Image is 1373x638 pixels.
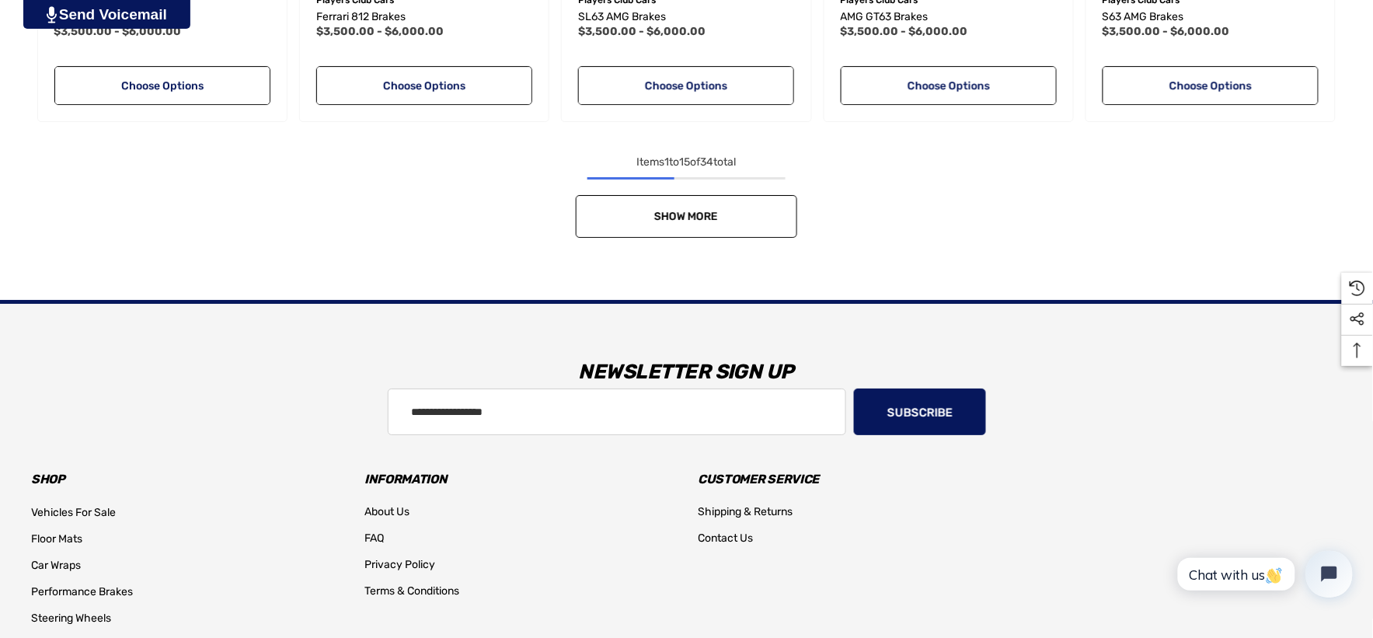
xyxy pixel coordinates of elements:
[841,66,1057,105] a: Choose Options
[841,10,929,23] span: AMG GT63 Brakes
[578,25,706,38] span: $3,500.00 - $6,000.00
[316,66,532,105] a: Choose Options
[364,532,384,545] span: FAQ
[47,6,57,23] img: PjwhLS0gR2VuZXJhdG9yOiBHcmF2aXQuaW8gLS0+PHN2ZyB4bWxucz0iaHR0cDovL3d3dy53My5vcmcvMjAwMC9zdmciIHhtb...
[578,8,794,26] a: SL63 AMG Brakes,Price range from $3,500.00 to $6,000.00
[364,469,674,490] h3: Information
[31,579,133,605] a: Performance Brakes
[364,499,409,525] a: About Us
[364,584,459,598] span: Terms & Conditions
[680,155,691,169] span: 15
[364,552,435,578] a: Privacy Policy
[655,210,719,223] span: Show More
[854,389,986,435] button: Subscribe
[31,153,1342,238] nav: pagination
[841,25,968,38] span: $3,500.00 - $6,000.00
[701,155,714,169] span: 34
[19,349,1354,396] h3: Newsletter Sign Up
[31,500,116,526] a: Vehicles For Sale
[31,532,82,546] span: Floor Mats
[316,10,406,23] span: Ferrari 812 Brakes
[31,559,81,572] span: Car Wraps
[316,8,532,26] a: Ferrari 812 Brakes,Price range from $3,500.00 to $6,000.00
[31,612,111,625] span: Steering Wheels
[1350,281,1365,296] svg: Recently Viewed
[699,499,793,525] a: Shipping & Returns
[699,532,754,545] span: Contact Us
[364,525,384,552] a: FAQ
[364,578,459,605] a: Terms & Conditions
[316,25,444,38] span: $3,500.00 - $6,000.00
[364,505,409,518] span: About Us
[665,155,670,169] span: 1
[54,66,270,105] a: Choose Options
[31,153,1342,172] div: Items to of total
[364,558,435,571] span: Privacy Policy
[1161,538,1366,611] iframe: Tidio Chat
[576,195,797,238] a: Show More
[54,25,182,38] span: $3,500.00 - $6,000.00
[1103,8,1319,26] a: S63 AMG Brakes,Price range from $3,500.00 to $6,000.00
[1342,343,1373,358] svg: Top
[31,585,133,598] span: Performance Brakes
[841,8,1057,26] a: AMG GT63 Brakes,Price range from $3,500.00 to $6,000.00
[31,469,341,490] h3: Shop
[31,506,116,519] span: Vehicles For Sale
[699,469,1009,490] h3: Customer Service
[578,66,794,105] a: Choose Options
[31,526,82,553] a: Floor Mats
[699,505,793,518] span: Shipping & Returns
[578,10,666,23] span: SL63 AMG Brakes
[1103,10,1184,23] span: S63 AMG Brakes
[31,605,111,632] a: Steering Wheels
[1103,66,1319,105] a: Choose Options
[1350,312,1365,327] svg: Social Media
[699,525,754,552] a: Contact Us
[31,553,81,579] a: Car Wraps
[1103,25,1230,38] span: $3,500.00 - $6,000.00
